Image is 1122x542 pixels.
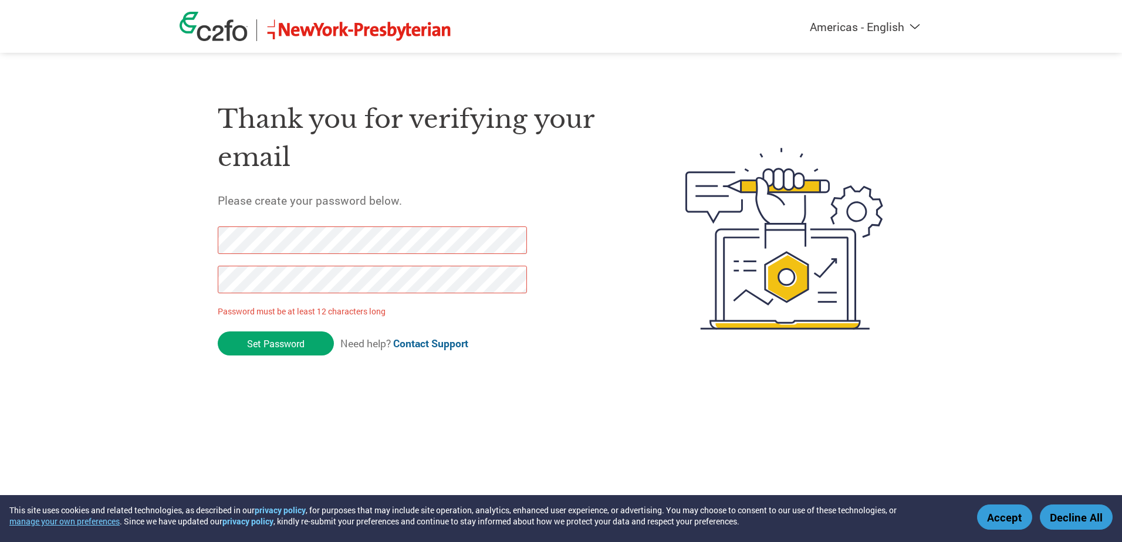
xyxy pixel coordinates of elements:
[1040,504,1113,530] button: Decline All
[218,100,630,176] h1: Thank you for verifying your email
[180,12,248,41] img: c2fo logo
[340,337,468,350] span: Need help?
[9,504,960,527] div: This site uses cookies and related technologies, as described in our , for purposes that may incl...
[393,337,468,350] a: Contact Support
[9,516,120,527] button: manage your own preferences
[218,305,531,317] p: Password must be at least 12 characters long
[255,504,306,516] a: privacy policy
[218,331,334,355] input: Set Password
[266,19,452,41] img: NewYork-Presbyterian
[664,83,905,394] img: create-password
[222,516,273,527] a: privacy policy
[977,504,1032,530] button: Accept
[218,193,630,208] h5: Please create your password below.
